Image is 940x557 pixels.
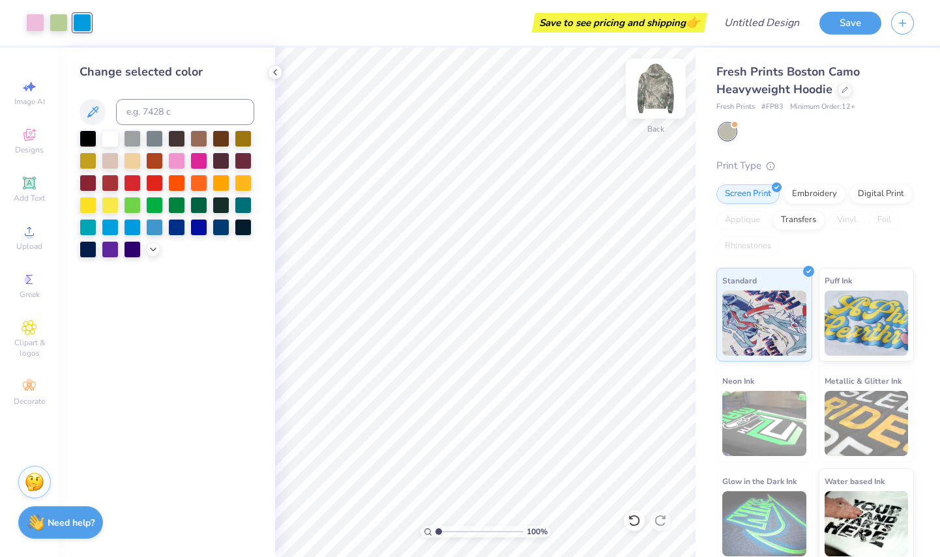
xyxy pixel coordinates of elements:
div: Embroidery [784,184,845,204]
span: Water based Ink [825,474,885,488]
span: Clipart & logos [7,337,52,358]
input: e.g. 7428 c [116,99,254,125]
span: Fresh Prints [716,102,755,113]
div: Vinyl [829,210,865,230]
span: # FP83 [761,102,784,113]
img: Neon Ink [722,391,806,456]
span: 👉 [686,14,700,30]
span: Minimum Order: 12 + [790,102,855,113]
span: Metallic & Glitter Ink [825,374,902,388]
div: Back [647,123,664,135]
img: Glow in the Dark Ink [722,491,806,556]
div: Print Type [716,158,914,173]
div: Applique [716,210,769,230]
strong: Need help? [48,517,95,529]
span: Puff Ink [825,274,852,287]
span: Upload [16,241,42,251]
img: Puff Ink [825,291,909,356]
img: Water based Ink [825,491,909,556]
span: Neon Ink [722,374,754,388]
div: Foil [869,210,900,230]
img: Back [630,63,682,115]
span: Standard [722,274,757,287]
span: Image AI [14,96,45,107]
div: Rhinestones [716,236,780,256]
span: Greek [20,289,40,300]
div: Digital Print [849,184,913,204]
div: Save to see pricing and shipping [535,13,704,33]
div: Transfers [772,210,825,230]
span: Fresh Prints Boston Camo Heavyweight Hoodie [716,64,860,97]
span: Glow in the Dark Ink [722,474,797,488]
img: Standard [722,291,806,356]
span: 100 % [527,526,548,537]
div: Change selected color [80,63,254,81]
button: Save [819,12,881,35]
span: Designs [15,145,44,155]
img: Metallic & Glitter Ink [825,391,909,456]
span: Add Text [14,193,45,203]
input: Untitled Design [714,10,810,36]
span: Decorate [14,396,45,407]
div: Screen Print [716,184,780,204]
